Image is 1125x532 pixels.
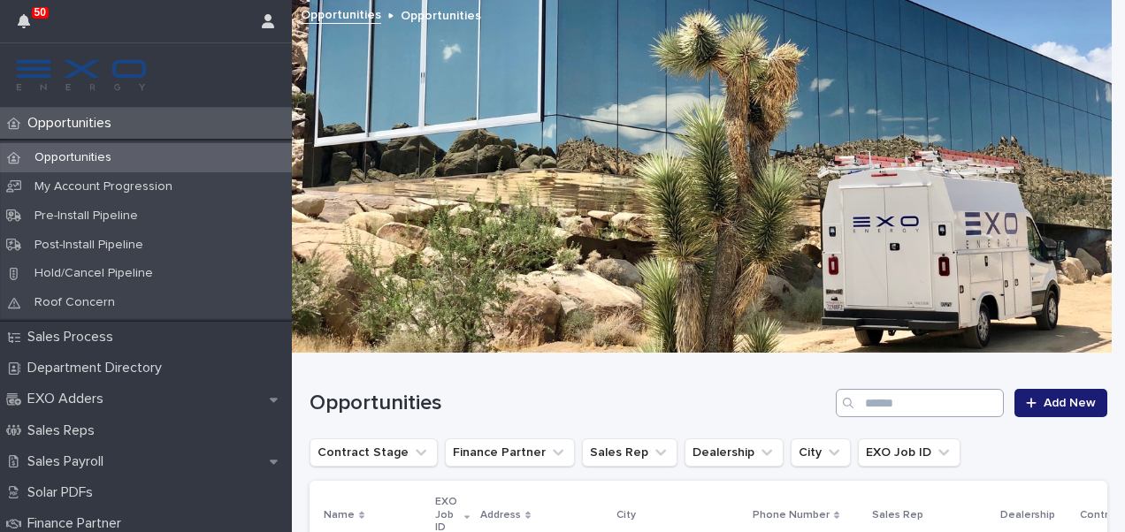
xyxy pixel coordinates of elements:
[310,438,438,467] button: Contract Stage
[791,438,851,467] button: City
[20,179,187,194] p: My Account Progression
[20,515,135,532] p: Finance Partner
[20,115,126,132] p: Opportunities
[20,295,129,310] p: Roof Concern
[324,505,355,525] p: Name
[20,150,126,165] p: Opportunities
[685,438,784,467] button: Dealership
[34,6,46,19] p: 50
[20,453,118,470] p: Sales Payroll
[836,389,1004,417] input: Search
[20,266,167,281] p: Hold/Cancel Pipeline
[616,505,636,525] p: City
[1014,389,1107,417] a: Add New
[872,505,923,525] p: Sales Rep
[582,438,677,467] button: Sales Rep
[480,505,521,525] p: Address
[858,438,960,467] button: EXO Job ID
[20,360,176,376] p: Department Directory
[445,438,575,467] button: Finance Partner
[20,484,107,501] p: Solar PDFs
[20,209,152,224] p: Pre-Install Pipeline
[301,4,381,24] a: Opportunities
[20,422,109,439] p: Sales Reps
[401,4,481,24] p: Opportunities
[20,329,127,346] p: Sales Process
[20,391,118,407] p: EXO Adders
[310,391,829,416] h1: Opportunities
[18,11,41,42] div: 50
[753,505,830,525] p: Phone Number
[1044,397,1096,409] span: Add New
[1000,505,1055,525] p: Dealership
[20,238,157,253] p: Post-Install Pipeline
[14,57,149,93] img: FKS5r6ZBThi8E5hshIGi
